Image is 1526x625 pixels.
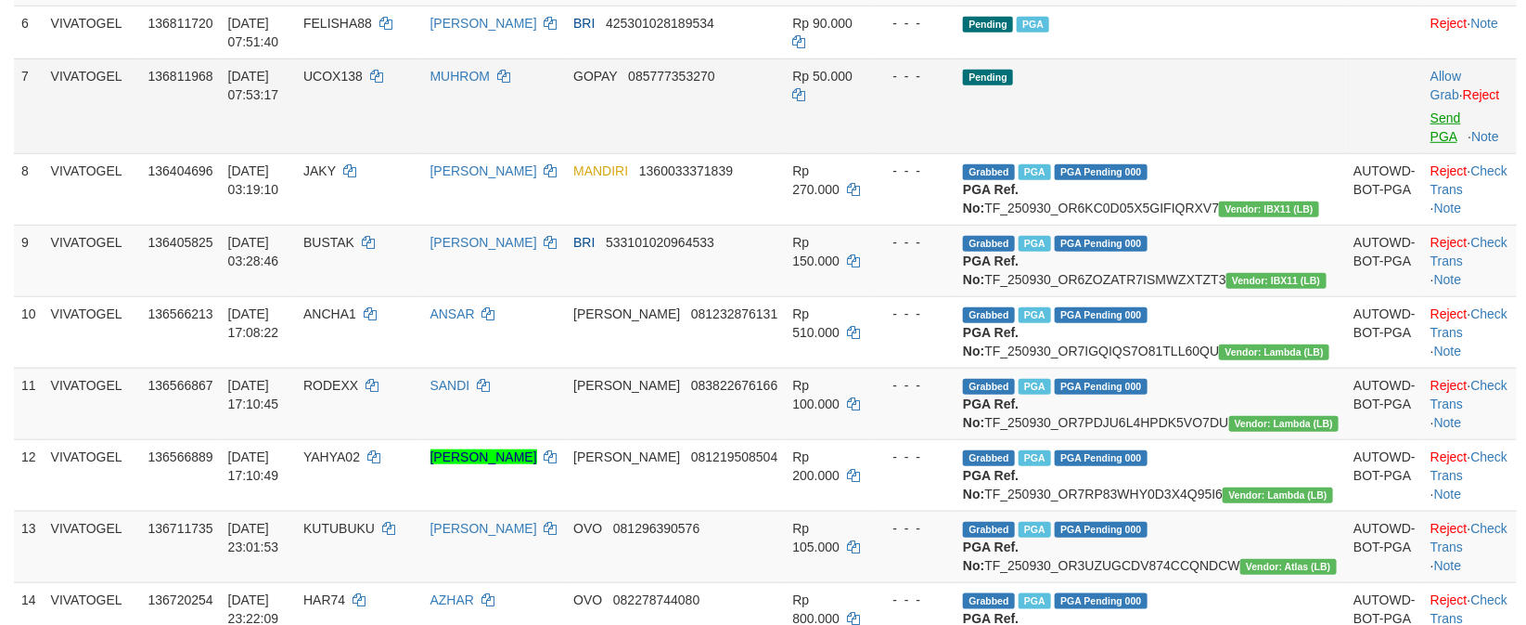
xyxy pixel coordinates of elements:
td: · · [1423,296,1517,368]
span: Rp 150.000 [792,235,840,268]
td: VIVATOGEL [44,225,141,296]
span: 136405825 [148,235,213,250]
span: KUTUBUKU [303,521,375,536]
span: RODEXX [303,378,358,393]
a: Note [1434,558,1462,573]
a: Reject [1430,235,1468,250]
span: Marked by bttrenal [1019,236,1051,252]
a: [PERSON_NAME] [430,521,537,536]
span: Rp 90.000 [792,16,853,31]
a: Note [1471,129,1499,144]
a: Check Trans [1430,449,1507,483]
span: Vendor URL: https://dashboard.q2checkout.com/secure [1223,488,1333,503]
div: - - - [878,162,948,180]
span: [DATE] 17:08:22 [228,306,279,340]
span: Marked by bttwdluis [1019,450,1051,466]
span: Marked by bttrenal [1019,164,1051,180]
span: Grabbed [963,450,1015,466]
td: · [1423,59,1517,153]
a: Check Trans [1430,306,1507,340]
td: 10 [14,296,44,368]
td: VIVATOGEL [44,296,141,368]
span: Vendor URL: https://dashboard.q2checkout.com/secure [1219,202,1319,217]
div: - - - [878,305,948,323]
a: Note [1434,415,1462,430]
a: Note [1434,272,1462,287]
td: 6 [14,6,44,59]
span: Vendor URL: https://dashboard.q2checkout.com/secure [1229,416,1340,432]
span: 136711735 [148,521,213,536]
span: OVO [573,521,602,536]
span: 136566213 [148,306,213,321]
span: 136720254 [148,592,213,607]
td: AUTOWD-BOT-PGA [1346,511,1423,582]
a: Check Trans [1430,521,1507,554]
td: TF_250930_OR6ZOZATR7ISMWZXTZT3 [955,225,1346,296]
span: Marked by bttrenal [1017,17,1049,33]
div: - - - [878,376,948,395]
span: [DATE] 03:19:10 [228,163,279,197]
td: VIVATOGEL [44,6,141,59]
a: Reject [1430,163,1468,178]
td: 9 [14,225,44,296]
td: AUTOWD-BOT-PGA [1346,296,1423,368]
td: 13 [14,511,44,582]
a: [PERSON_NAME] [430,16,537,31]
span: Rp 100.000 [792,378,840,411]
td: · · [1423,439,1517,511]
td: VIVATOGEL [44,59,141,153]
span: MANDIRI [573,163,628,178]
span: JAKY [303,163,336,178]
span: 136811720 [148,16,213,31]
a: Reject [1430,592,1468,607]
a: Note [1434,344,1462,358]
span: PGA Pending [1055,379,1148,395]
a: Reject [1430,378,1468,393]
span: Vendor URL: https://dashboard.q2checkout.com/secure [1226,273,1327,289]
span: BRI [573,16,595,31]
span: Copy 082278744080 to clipboard [613,592,699,607]
a: [PERSON_NAME] [430,163,537,178]
a: Note [1471,16,1499,31]
b: PGA Ref. No: [963,397,1019,430]
td: TF_250930_OR3UZUGCDV874CCQNDCW [955,511,1346,582]
td: TF_250930_OR7IGQIQS7O81TLL60QU [955,296,1346,368]
span: [PERSON_NAME] [573,449,680,464]
td: VIVATOGEL [44,511,141,582]
td: VIVATOGEL [44,153,141,225]
span: Rp 510.000 [792,306,840,340]
span: Rp 200.000 [792,449,840,483]
span: PGA Pending [1055,522,1148,538]
b: PGA Ref. No: [963,254,1019,287]
a: AZHAR [430,592,474,607]
span: Copy 085777353270 to clipboard [628,69,714,84]
td: 8 [14,153,44,225]
div: - - - [878,519,948,538]
td: TF_250930_OR7RP83WHY0D3X4Q95I6 [955,439,1346,511]
a: Reject [1430,16,1468,31]
div: - - - [878,591,948,609]
a: Reject [1430,521,1468,536]
span: Grabbed [963,164,1015,180]
span: [DATE] 07:53:17 [228,69,279,102]
span: 136811968 [148,69,213,84]
a: Check Trans [1430,163,1507,197]
span: Copy 1360033371839 to clipboard [639,163,733,178]
td: · · [1423,511,1517,582]
td: VIVATOGEL [44,368,141,439]
span: [DATE] 07:51:40 [228,16,279,49]
span: PGA Pending [1055,593,1148,609]
span: [DATE] 17:10:49 [228,449,279,483]
span: Copy 083822676166 to clipboard [691,378,777,393]
td: AUTOWD-BOT-PGA [1346,439,1423,511]
span: Grabbed [963,522,1015,538]
td: AUTOWD-BOT-PGA [1346,225,1423,296]
div: - - - [878,14,948,33]
span: Marked by bttrenal [1019,522,1051,538]
span: Copy 081232876131 to clipboard [691,306,777,321]
span: · [1430,69,1463,102]
span: BUSTAK [303,235,354,250]
span: GOPAY [573,69,617,84]
span: YAHYA02 [303,449,360,464]
a: Check Trans [1430,378,1507,411]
